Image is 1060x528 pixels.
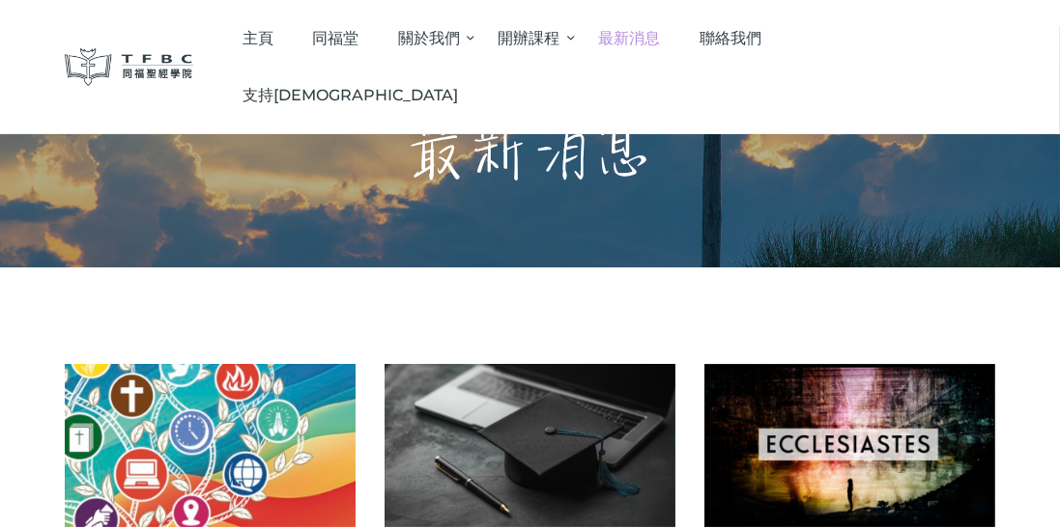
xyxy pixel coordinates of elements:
span: 聯絡我們 [700,29,761,47]
a: 聯絡我們 [679,10,781,67]
a: 開辦課程 [478,10,579,67]
span: 同福堂 [312,29,358,47]
a: 支持[DEMOGRAPHIC_DATA] [222,67,477,124]
span: 支持[DEMOGRAPHIC_DATA] [243,86,458,104]
img: 同福聖經學院 TFBC [65,48,194,86]
span: 開辦課程 [499,29,560,47]
span: 最新消息 [598,29,660,47]
h1: 最新消息 [405,108,656,185]
a: 關於我們 [379,10,479,67]
a: 同福堂 [293,10,379,67]
span: 主頁 [243,29,273,47]
a: 主頁 [222,10,293,67]
span: 關於我們 [398,29,460,47]
a: 最新消息 [579,10,680,67]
